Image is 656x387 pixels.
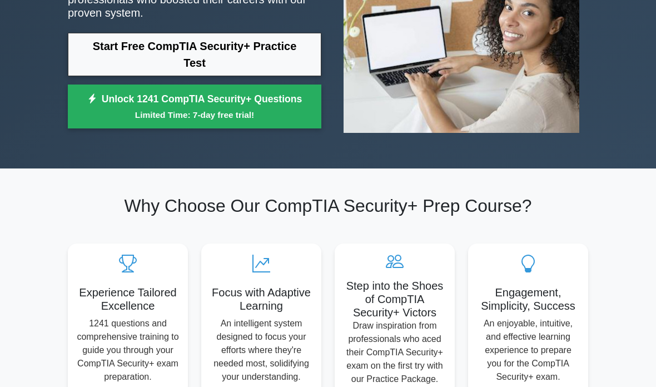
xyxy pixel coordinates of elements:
[68,33,321,76] a: Start Free CompTIA Security+ Practice Test
[77,317,179,384] p: 1241 questions and comprehensive training to guide you through your CompTIA Security+ exam prepar...
[82,108,307,121] small: Limited Time: 7-day free trial!
[344,319,446,386] p: Draw inspiration from professionals who aced their CompTIA Security+ exam on the first try with o...
[210,317,312,384] p: An intelligent system designed to focus your efforts where they're needed most, solidifying your ...
[344,279,446,319] h5: Step into the Shoes of CompTIA Security+ Victors
[477,317,579,384] p: An enjoyable, intuitive, and effective learning experience to prepare you for the CompTIA Securit...
[210,286,312,312] h5: Focus with Adaptive Learning
[68,195,588,216] h2: Why Choose Our CompTIA Security+ Prep Course?
[77,286,179,312] h5: Experience Tailored Excellence
[477,286,579,312] h5: Engagement, Simplicity, Success
[68,85,321,129] a: Unlock 1241 CompTIA Security+ QuestionsLimited Time: 7-day free trial!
